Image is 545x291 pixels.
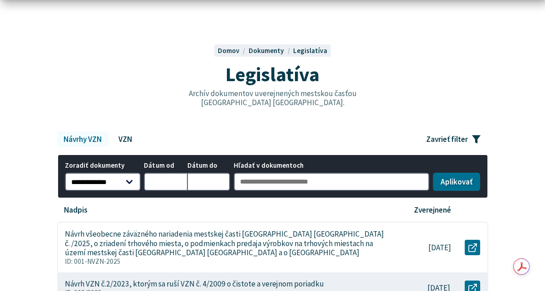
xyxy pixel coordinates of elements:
a: Návrhy VZN [57,131,108,147]
input: Hľadať v dokumentoch [234,173,429,191]
span: Domov [218,46,240,55]
span: Zavrieť filter [426,135,468,144]
button: Aplikovať [433,173,480,191]
button: Zavrieť filter [419,131,488,147]
input: Dátum od [144,173,187,191]
p: Zverejnené [414,205,451,215]
span: Dátum do [187,162,230,170]
a: VZN [112,131,138,147]
p: Návrh VZN č.2/2023, ktorým sa ruší VZN č. 4/2009 o čistote a verejnom poriadku [65,279,324,289]
select: Zoradiť dokumenty [65,173,141,191]
span: Zoradiť dokumenty [65,162,141,170]
p: Archív dokumentov uverejnených mestskou časťou [GEOGRAPHIC_DATA] [GEOGRAPHIC_DATA]. [169,89,376,107]
p: ID: 001-NVZN-2025 [65,257,387,266]
a: Domov [218,46,249,55]
a: Legislatíva [293,46,327,55]
p: [DATE] [428,243,451,252]
input: Dátum do [187,173,230,191]
span: Dokumenty [249,46,284,55]
p: Nadpis [64,205,88,215]
a: Dokumenty [249,46,293,55]
span: Hľadať v dokumentoch [234,162,429,170]
span: Dátum od [144,162,187,170]
span: Legislatíva [226,62,319,87]
p: Návrh všeobecne záväzného nariadenia mestskej časti [GEOGRAPHIC_DATA] [GEOGRAPHIC_DATA] č. /2025,... [65,229,387,257]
